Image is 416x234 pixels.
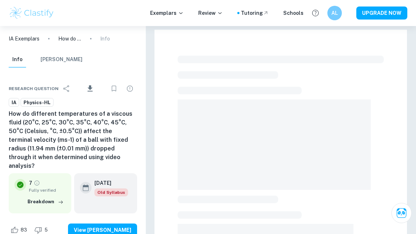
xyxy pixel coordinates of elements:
p: Review [198,9,223,17]
p: 7 [29,179,32,187]
img: Clastify logo [9,6,55,20]
button: Help and Feedback [309,7,322,19]
span: 5 [41,226,52,234]
button: Info [9,52,26,68]
div: Starting from the May 2025 session, the Physics IA requirements have changed. It's OK to refer to... [94,188,128,196]
a: IA Exemplars [9,35,39,43]
div: Report issue [123,81,137,96]
a: IA [9,98,19,107]
button: AL [327,6,342,20]
p: Exemplars [150,9,184,17]
p: How do different temperatures of a viscous fluid (20°C, 25°C, 30°C, 35°C, 40°C, 45°C, 50°C (Celsi... [58,35,81,43]
a: Schools [283,9,303,17]
span: Old Syllabus [94,188,128,196]
span: Research question [9,85,59,92]
button: [PERSON_NAME] [41,52,82,68]
h6: AL [331,9,339,17]
span: 83 [17,226,31,234]
p: Info [100,35,110,43]
div: Share [59,81,74,96]
span: Physics-HL [21,99,53,106]
span: IA [9,99,19,106]
button: Breakdown [26,196,65,207]
span: Fully verified [29,187,65,193]
h6: How do different temperatures of a viscous fluid (20°C, 25°C, 30°C, 35°C, 40°C, 45°C, 50°C (Celsi... [9,110,137,170]
div: Bookmark [107,81,121,96]
div: Download [75,79,105,98]
h6: [DATE] [94,179,122,187]
button: UPGRADE NOW [356,7,407,20]
button: Ask Clai [391,203,412,223]
a: Grade fully verified [34,180,40,186]
a: Physics-HL [21,98,54,107]
a: Tutoring [241,9,269,17]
